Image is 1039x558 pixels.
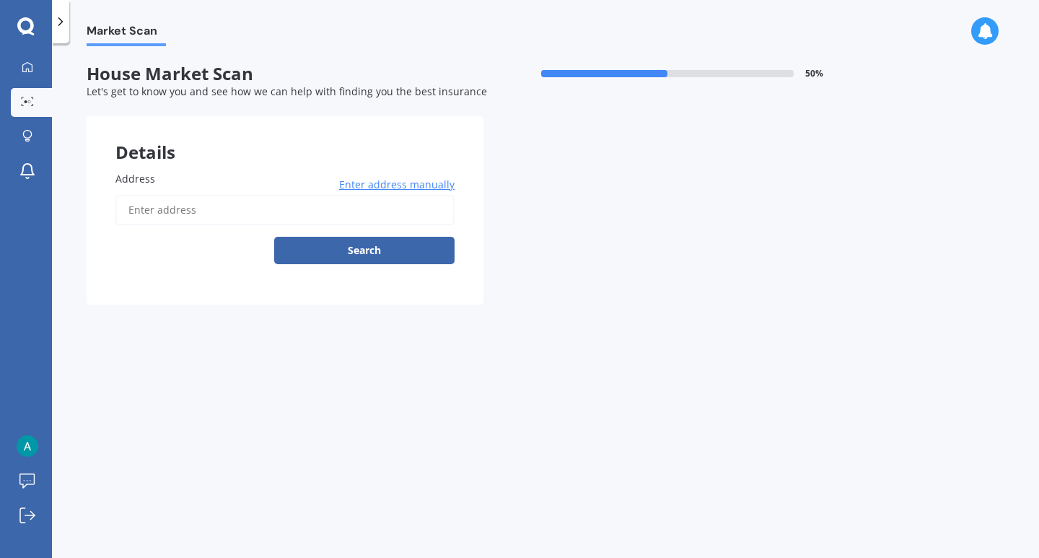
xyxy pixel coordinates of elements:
span: Market Scan [87,24,166,43]
img: ACg8ocIN7B-uwxDW9scVlSlQ555EB0NIR5YGCCJrwMVd3DXEHvdaig=s96-c [17,435,38,457]
span: Let's get to know you and see how we can help with finding you the best insurance [87,84,487,98]
button: Search [274,237,455,264]
span: House Market Scan [87,64,483,84]
span: Address [115,172,155,186]
span: 50 % [805,69,823,79]
input: Enter address [115,195,455,225]
div: Details [87,116,483,160]
span: Enter address manually [339,178,455,192]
